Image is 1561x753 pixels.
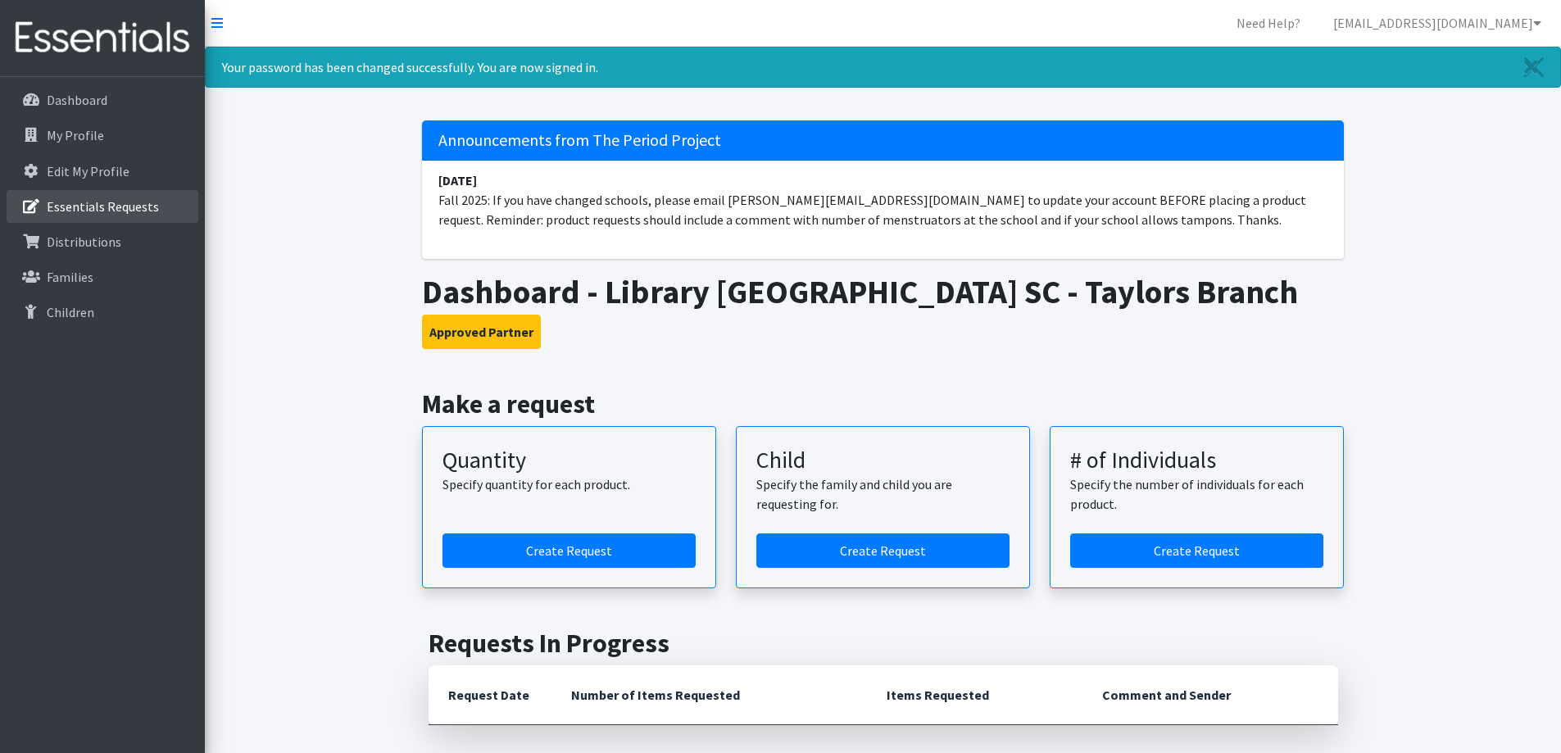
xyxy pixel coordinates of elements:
p: Specify the family and child you are requesting for. [756,474,1010,514]
p: Dashboard [47,92,107,108]
a: Create a request for a child or family [756,533,1010,568]
th: Items Requested [867,665,1082,725]
h2: Requests In Progress [429,628,1338,659]
button: Approved Partner [422,315,541,349]
p: Essentials Requests [47,198,159,215]
p: Children [47,304,94,320]
strong: [DATE] [438,172,477,188]
p: My Profile [47,127,104,143]
h3: Child [756,447,1010,474]
div: Your password has been changed successfully. You are now signed in. [205,47,1561,88]
a: Dashboard [7,84,198,116]
a: My Profile [7,119,198,152]
th: Request Date [429,665,551,725]
h2: Make a request [422,388,1344,420]
a: Create a request by number of individuals [1070,533,1323,568]
h1: Dashboard - Library [GEOGRAPHIC_DATA] SC - Taylors Branch [422,272,1344,311]
a: Families [7,261,198,293]
a: Create a request by quantity [442,533,696,568]
a: Children [7,296,198,329]
a: Need Help? [1223,7,1314,39]
th: Comment and Sender [1082,665,1337,725]
a: [EMAIL_ADDRESS][DOMAIN_NAME] [1320,7,1554,39]
h5: Announcements from The Period Project [422,120,1344,161]
a: Distributions [7,225,198,258]
h3: Quantity [442,447,696,474]
h3: # of Individuals [1070,447,1323,474]
p: Specify quantity for each product. [442,474,696,494]
a: Edit My Profile [7,155,198,188]
th: Number of Items Requested [551,665,868,725]
img: HumanEssentials [7,11,198,66]
a: Essentials Requests [7,190,198,223]
p: Families [47,269,93,285]
p: Edit My Profile [47,163,129,179]
li: Fall 2025: If you have changed schools, please email [PERSON_NAME][EMAIL_ADDRESS][DOMAIN_NAME] to... [422,161,1344,239]
a: Close [1508,48,1560,87]
p: Distributions [47,234,121,250]
p: Specify the number of individuals for each product. [1070,474,1323,514]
